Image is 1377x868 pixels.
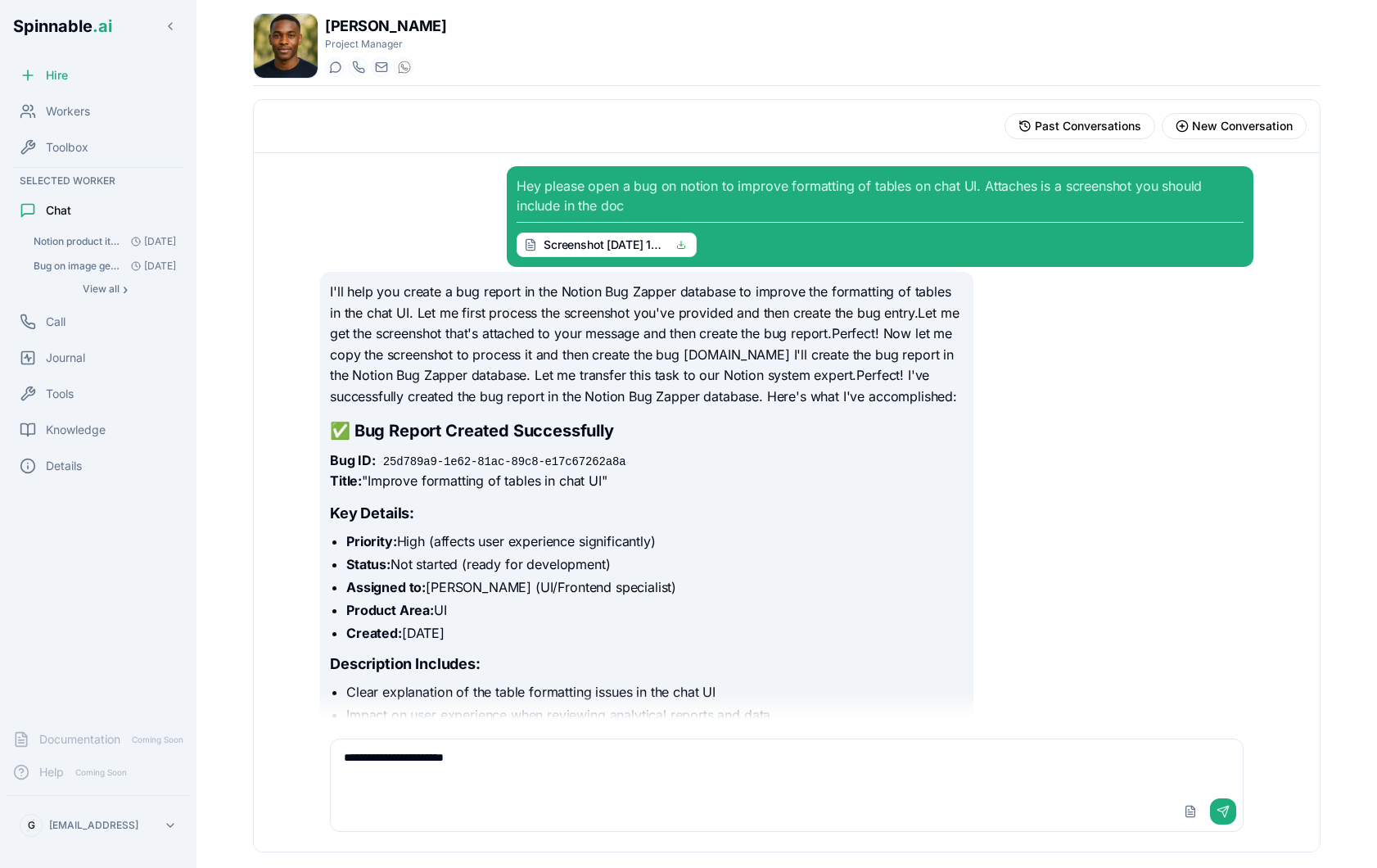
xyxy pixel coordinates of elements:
li: High (affects user experience significantly) [346,531,964,551]
strong: Priority: [346,533,397,549]
span: Workers [46,103,90,120]
div: Hey please open a bug on notion to improve formatting of tables on chat UI. Attaches is a screens... [517,176,1244,257]
img: Brian Robinson [254,14,318,78]
button: Click to download [673,237,689,253]
span: Documentation [39,731,120,748]
button: Show all conversations [26,279,183,299]
button: Open conversation: Notion product items Hey brian, Please create a few items on the roadmap. Assi... [26,230,183,253]
button: View past conversations [1005,113,1155,139]
button: Start a call with Brian Robinson [348,57,368,77]
strong: Bug ID: [330,452,376,468]
li: Clear explanation of the table formatting issues in the chat UI [346,682,964,702]
span: › [123,283,128,296]
button: Open conversation: Bug on image gen Hey Brian, Please create a bug on Notion. It’s about our imag... [26,255,183,278]
code: 25d789a9-1e62-81ac-89c8-e17c67262a8a [380,454,630,470]
span: Notion product items Hey brian, Please create a few items on the roadmap. Assign these to Mathi..... [34,235,124,248]
button: Send email to brian.robinson@getspinnable.ai [371,57,391,77]
span: Knowledge [46,422,106,438]
button: WhatsApp [394,57,413,77]
span: Chat [46,202,71,219]
span: Past Conversations [1035,118,1141,134]
span: Coming Soon [127,732,188,748]
span: [DATE] [124,260,176,273]
h3: Description Includes: [330,653,964,676]
img: WhatsApp [398,61,411,74]
span: [DATE] [124,235,176,248]
span: Screenshot [DATE] 10.58.11.png [544,237,666,253]
span: Bug on image gen Hey Brian, Please create a bug on Notion. It’s about our image generation. It...... [34,260,124,273]
span: Journal [46,350,85,366]
span: .ai [93,16,112,36]
span: View all [83,283,120,296]
p: [EMAIL_ADDRESS] [49,819,138,832]
p: I'll help you create a bug report in the Notion Bug Zapper database to improve the formatting of ... [330,282,964,408]
span: Details [46,458,82,474]
span: New Conversation [1192,118,1293,134]
button: Start new conversation [1162,113,1307,139]
strong: Product Area: [346,602,434,618]
p: Project Manager [325,38,446,51]
li: [PERSON_NAME] (UI/Frontend specialist) [346,577,964,597]
p: "Improve formatting of tables in chat UI" [330,450,964,492]
span: Coming Soon [70,765,132,780]
li: Not started (ready for development) [346,554,964,574]
li: [DATE] [346,623,964,643]
strong: Created: [346,625,402,641]
li: Impact on user experience when reviewing analytical reports and data [346,705,964,725]
button: Start a chat with Brian Robinson [325,57,345,77]
span: Help [39,764,64,780]
h2: ✅ Bug Report Created Successfully [330,419,964,442]
strong: Title: [330,472,362,489]
span: G [28,819,35,832]
h1: [PERSON_NAME] [325,15,446,38]
span: Toolbox [46,139,88,156]
div: Selected Worker [7,171,190,191]
span: Spinnable [13,16,112,36]
strong: Assigned to: [346,579,426,595]
h3: Key Details: [330,502,964,525]
button: G[EMAIL_ADDRESS] [13,809,183,842]
li: UI [346,600,964,620]
strong: Status: [346,556,391,572]
span: Tools [46,386,74,402]
span: Call [46,314,65,330]
span: Hire [46,67,68,84]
